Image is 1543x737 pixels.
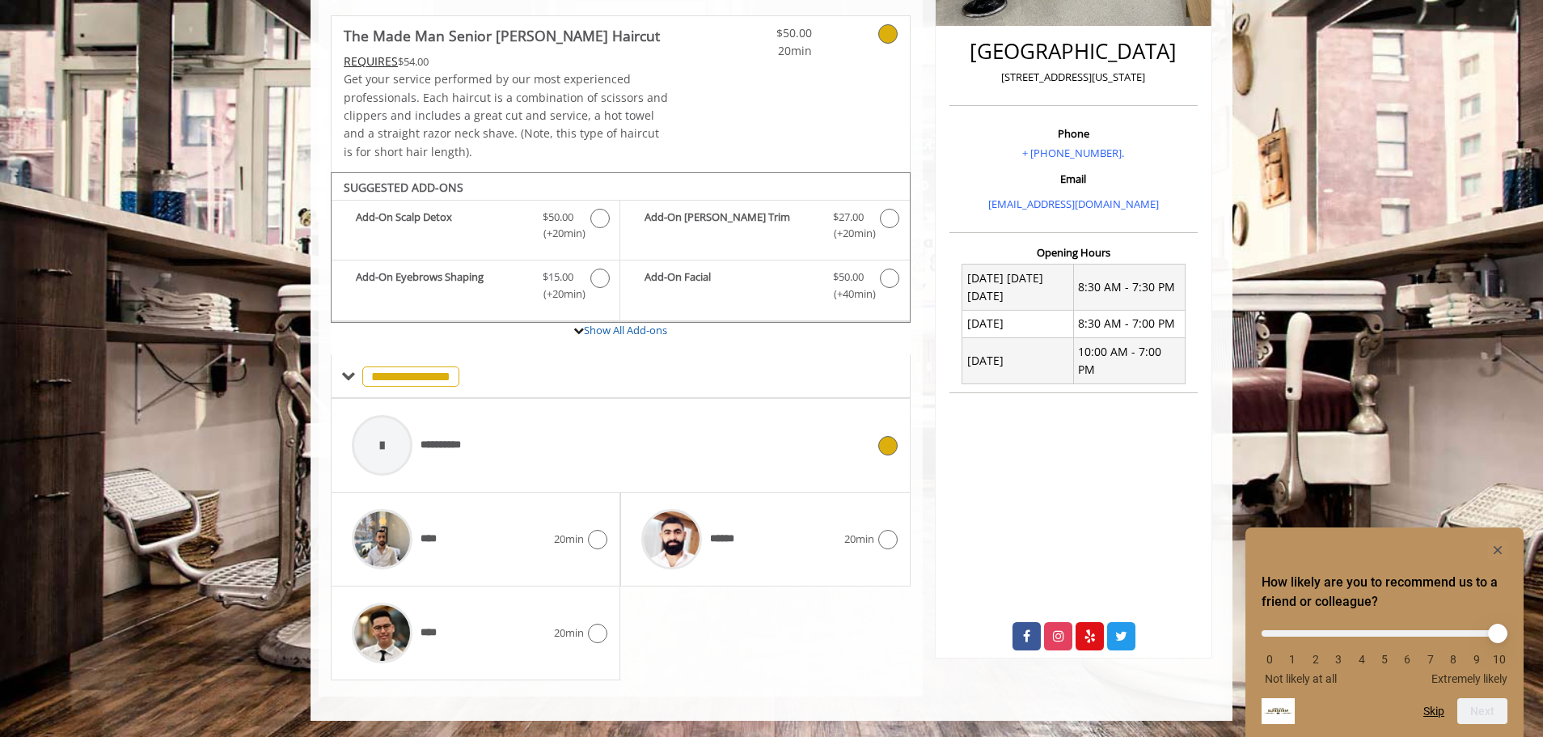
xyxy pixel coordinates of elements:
li: 9 [1469,653,1485,666]
li: 3 [1330,653,1346,666]
li: 10 [1491,653,1507,666]
label: Add-On Eyebrows Shaping [340,269,611,307]
h2: [GEOGRAPHIC_DATA] [953,40,1194,63]
td: 10:00 AM - 7:00 PM [1073,338,1185,384]
span: (+20min ) [824,225,872,242]
b: Add-On Eyebrows Shaping [356,269,526,303]
b: Add-On [PERSON_NAME] Trim [645,209,816,243]
li: 8 [1445,653,1461,666]
a: + [PHONE_NUMBER]. [1022,146,1124,160]
span: $50.00 [543,209,573,226]
span: $27.00 [833,209,864,226]
div: How likely are you to recommend us to a friend or colleague? Select an option from 0 to 10, with ... [1262,540,1507,724]
h2: How likely are you to recommend us to a friend or colleague? Select an option from 0 to 10, with ... [1262,573,1507,612]
span: $50.00 [717,24,812,42]
div: How likely are you to recommend us to a friend or colleague? Select an option from 0 to 10, with ... [1262,618,1507,685]
div: $54.00 [344,53,669,70]
span: 20min [717,42,812,60]
button: Hide survey [1488,540,1507,560]
div: The Made Man Senior Barber Haircut Add-onS [331,172,911,323]
span: (+20min ) [535,225,582,242]
button: Skip [1423,705,1444,718]
td: [DATE] [DATE] [DATE] [962,265,1074,311]
h3: Phone [953,128,1194,139]
h3: Opening Hours [949,247,1198,258]
a: [EMAIL_ADDRESS][DOMAIN_NAME] [988,197,1159,211]
td: [DATE] [962,338,1074,384]
span: (+20min ) [535,286,582,303]
label: Add-On Facial [628,269,901,307]
td: [DATE] [962,310,1074,337]
button: Next question [1457,698,1507,724]
li: 1 [1284,653,1300,666]
li: 2 [1308,653,1324,666]
li: 0 [1262,653,1278,666]
span: (+40min ) [824,286,872,303]
label: Add-On Scalp Detox [340,209,611,247]
span: 20min [554,531,584,548]
b: Add-On Scalp Detox [356,209,526,243]
span: This service needs some Advance to be paid before we block your appointment [344,53,398,69]
li: 4 [1354,653,1370,666]
span: 20min [844,531,874,548]
h3: Email [953,173,1194,184]
b: The Made Man Senior [PERSON_NAME] Haircut [344,24,660,47]
b: SUGGESTED ADD-ONS [344,180,463,195]
p: [STREET_ADDRESS][US_STATE] [953,69,1194,86]
a: Show All Add-ons [584,323,667,337]
b: Add-On Facial [645,269,816,303]
span: Extremely likely [1431,672,1507,685]
span: $15.00 [543,269,573,286]
td: 8:30 AM - 7:00 PM [1073,310,1185,337]
label: Add-On Beard Trim [628,209,901,247]
span: Not likely at all [1265,672,1337,685]
span: 20min [554,625,584,642]
li: 6 [1399,653,1415,666]
li: 5 [1376,653,1393,666]
li: 7 [1423,653,1439,666]
p: Get your service performed by our most experienced professionals. Each haircut is a combination o... [344,70,669,161]
td: 8:30 AM - 7:30 PM [1073,265,1185,311]
span: $50.00 [833,269,864,286]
